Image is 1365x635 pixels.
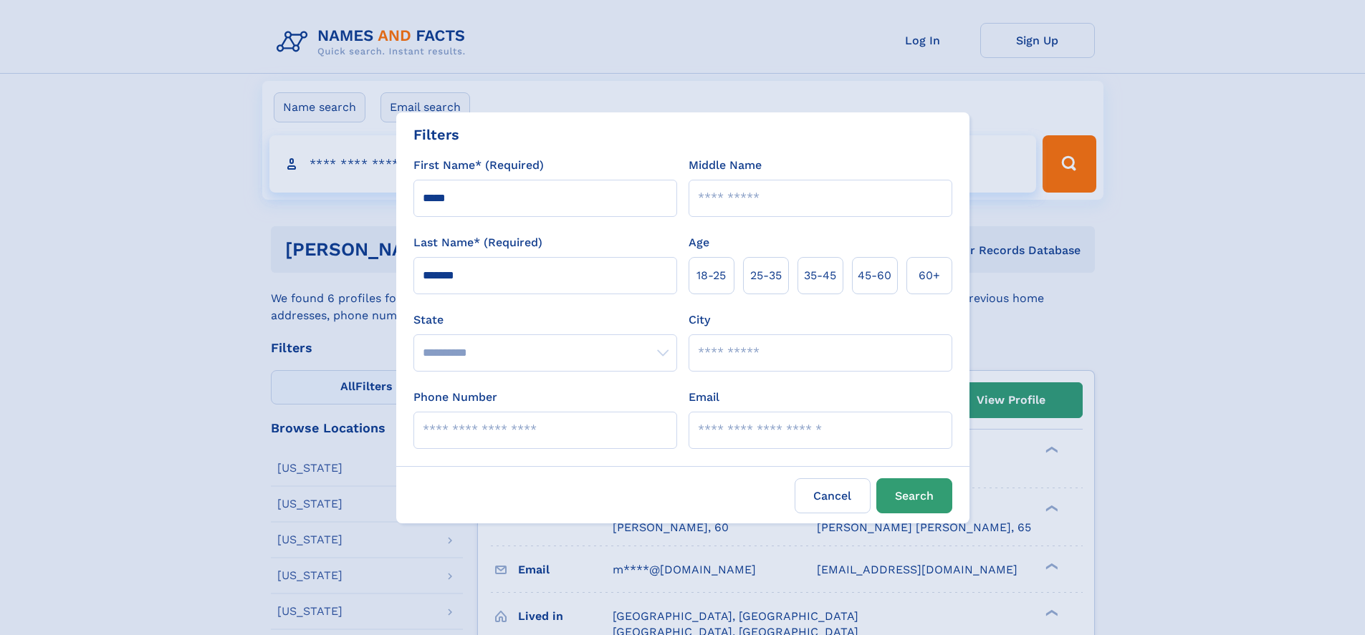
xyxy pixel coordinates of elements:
span: 35‑45 [804,267,836,284]
label: Cancel [795,478,871,513]
span: 60+ [919,267,940,284]
label: First Name* (Required) [413,157,544,174]
label: State [413,311,677,329]
label: Middle Name [689,157,762,174]
label: Last Name* (Required) [413,234,542,251]
span: 25‑35 [750,267,782,284]
label: Age [689,234,709,251]
label: Email [689,389,719,406]
div: Filters [413,124,459,145]
button: Search [876,478,952,513]
span: 45‑60 [858,267,891,284]
span: 18‑25 [696,267,726,284]
label: City [689,311,710,329]
label: Phone Number [413,389,497,406]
